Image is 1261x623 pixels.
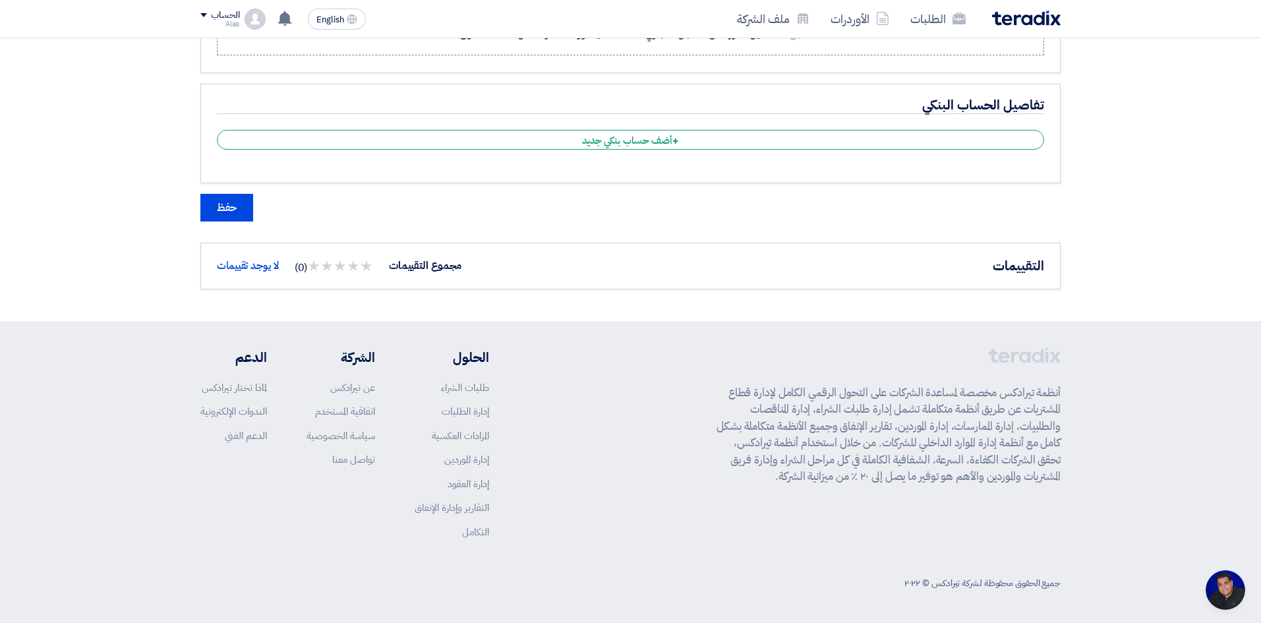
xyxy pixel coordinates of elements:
[1206,570,1245,610] div: Open chat
[217,130,1044,150] div: أضف حساب بنكي جديد
[225,429,267,443] a: الدعم الفني
[308,9,366,30] button: English
[347,255,360,277] span: ★
[432,429,489,443] a: المزادات العكسية
[307,429,375,443] a: سياسة الخصوصية
[717,384,1061,485] p: أنظمة تيرادكس مخصصة لمساعدة الشركات على التحول الرقمي الكامل لإدارة قطاع المشتريات عن طريق أنظمة ...
[993,257,1044,274] h4: التقييمات
[217,258,279,274] div: لا يوجد تقييمات
[200,404,267,419] a: الندوات الإلكترونية
[217,96,1044,114] h4: تفاصيل الحساب البنكي
[320,255,334,277] span: ★
[820,3,900,34] a: الأوردرات
[334,255,347,277] span: ★
[330,380,375,395] a: عن تيرادكس
[360,255,373,277] span: ★
[389,258,462,274] div: مجموع التقييمات
[211,10,239,21] div: الحساب
[462,525,489,539] a: التكامل
[448,477,489,491] a: إدارة العقود
[307,347,375,367] li: الشركة
[202,380,267,395] a: لماذا تختار تيرادكس
[415,347,489,367] li: الحلول
[441,380,489,395] a: طلبات الشراء
[415,500,489,515] a: التقارير وإدارة الإنفاق
[900,3,976,34] a: الطلبات
[444,452,489,467] a: إدارة الموردين
[200,20,239,28] div: Alaa
[307,255,320,277] span: ★
[315,404,375,419] a: اتفاقية المستخدم
[442,404,489,419] a: إدارة الطلبات
[904,576,1061,590] div: جميع الحقوق محفوظة لشركة تيرادكس © ٢٠٢٢
[295,255,373,277] div: (0)
[245,9,266,30] img: profile_test.png
[992,11,1061,26] img: Teradix logo
[672,133,679,149] span: +
[316,15,344,24] span: English
[332,452,375,467] a: تواصل معنا
[456,26,776,42] span: تحميل صورة من السجل التجاري (نسخة حديثة وواضحة و تشمل الصفحة الأولى)
[200,194,253,222] button: حفظ
[200,347,267,367] li: الدعم
[726,3,820,34] a: ملف الشركة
